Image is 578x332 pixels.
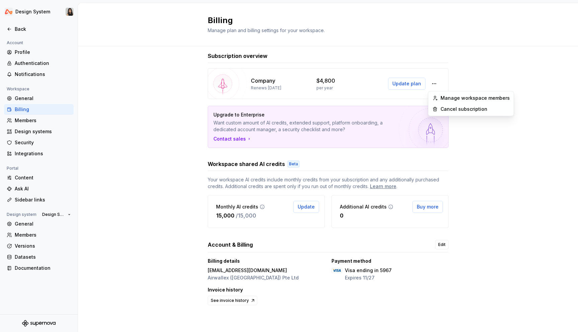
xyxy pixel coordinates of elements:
div: Design systems [15,128,71,135]
p: Airwallex ([GEOGRAPHIC_DATA]) Pte Ltd [208,274,299,281]
p: Upgrade to Enterprise [213,111,396,118]
div: Notifications [15,71,71,78]
a: Documentation [4,263,74,273]
h3: Subscription overview [208,52,268,60]
p: Expires 11/27 [345,274,392,281]
p: Payment method [331,258,371,264]
a: General [4,219,74,229]
div: Portal [4,164,21,172]
button: Buy more [412,201,443,213]
div: Manage workspace members [441,95,510,101]
a: Integrations [4,148,74,159]
button: Update plan [388,78,425,90]
a: Profile [4,47,74,58]
a: Members [4,115,74,126]
p: $4,800 [316,77,335,85]
a: General [4,93,74,104]
a: Content [4,172,74,183]
div: Content [15,174,71,181]
a: Learn more [370,183,396,190]
span: See invoice history [211,298,249,303]
div: Authentication [15,60,71,67]
p: 0 [340,212,344,220]
a: Authentication [4,58,74,69]
a: Members [4,230,74,240]
div: Members [15,117,71,124]
div: Documentation [15,265,71,271]
span: Update [298,203,315,210]
div: Cancel subscription [441,106,487,112]
svg: Supernova Logo [22,320,56,327]
a: See invoice history [208,296,257,305]
a: Versions [4,241,74,251]
a: Billing [4,104,74,115]
a: Contact sales [213,136,252,142]
button: Design SystemXiangjun [1,4,76,19]
a: Notifications [4,69,74,80]
div: Security [15,139,71,146]
div: Billing [15,106,71,113]
p: Invoice history [208,286,243,293]
div: Design System [15,8,50,15]
span: Buy more [417,203,439,210]
p: [EMAIL_ADDRESS][DOMAIN_NAME] [208,267,299,274]
a: Sidebar links [4,194,74,205]
div: Profile [15,49,71,56]
a: Ask AI [4,183,74,194]
h2: Billing [208,15,441,26]
p: / 15,000 [236,212,256,220]
p: Company [251,77,275,85]
p: Additional AI credits [340,203,387,210]
div: Design system [4,211,39,219]
div: General [15,221,71,227]
div: Back [15,26,71,32]
span: Manage plan and billing settings for your workspace. [208,27,325,33]
div: Workspace [4,85,32,93]
p: Monthly AI credits [216,203,258,210]
img: Xiangjun [66,8,74,16]
div: Ask AI [15,185,71,192]
span: Edit [438,242,446,247]
p: Renews [DATE] [251,85,281,91]
p: per year [316,85,333,91]
span: Your workspace AI credits include monthly credits from your subscription and any additionally pur... [208,176,449,190]
div: Account [4,39,26,47]
p: 15,000 [216,212,234,220]
div: Versions [15,243,71,249]
div: Sidebar links [15,196,71,203]
p: Billing details [208,258,240,264]
div: General [15,95,71,102]
button: Update [293,201,319,213]
div: Integrations [15,150,71,157]
h3: Workspace shared AI credits [208,160,285,168]
div: Datasets [15,254,71,260]
img: 0733df7c-e17f-4421-95a9-ced236ef1ff0.png [5,8,13,16]
a: Datasets [4,252,74,262]
p: Want custom amount of AI credits, extended support, platform onboarding, a dedicated account mana... [213,119,396,133]
a: Back [4,24,74,34]
div: Beta [288,161,299,167]
div: Members [15,232,71,238]
a: Design systems [4,126,74,137]
a: Security [4,137,74,148]
span: Design System [42,212,65,217]
a: Edit [435,240,449,249]
p: Visa ending in 5967 [345,267,392,274]
a: Manage workspace members [430,93,512,103]
h3: Account & Billing [208,241,253,249]
span: Update plan [392,80,421,87]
